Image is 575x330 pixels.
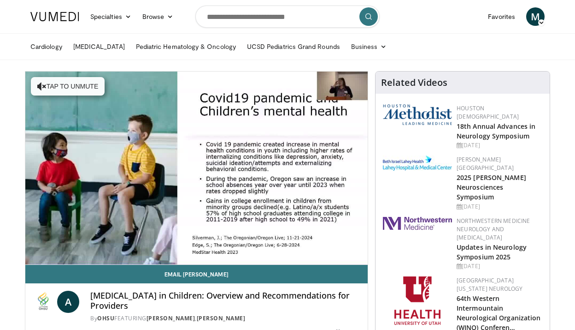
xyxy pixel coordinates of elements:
a: UCSD Pediatrics Grand Rounds [241,37,346,56]
a: [MEDICAL_DATA] [68,37,130,56]
a: Pediatric Hematology & Oncology [130,37,241,56]
img: OHSU [33,291,53,313]
a: 18th Annual Advances in Neurology Symposium [457,122,535,140]
a: Email [PERSON_NAME] [25,265,368,283]
input: Search topics, interventions [195,6,380,28]
a: Favorites [482,7,521,26]
a: A [57,291,79,313]
div: By FEATURING , [90,314,360,323]
a: [PERSON_NAME][GEOGRAPHIC_DATA] [457,156,514,172]
a: Cardiology [25,37,68,56]
img: f6362829-b0a3-407d-a044-59546adfd345.png.150x105_q85_autocrop_double_scale_upscale_version-0.2.png [394,276,440,325]
a: [GEOGRAPHIC_DATA][US_STATE] Neurology [457,276,522,293]
a: Updates in Neurology Symposium 2025 [457,243,527,261]
a: Northwestern Medicine Neurology and [MEDICAL_DATA] [457,217,530,241]
div: [DATE] [457,203,542,211]
button: Tap to unmute [31,77,105,96]
div: [DATE] [457,262,542,270]
a: OHSU [97,314,114,322]
a: Business [346,37,393,56]
img: 2a462fb6-9365-492a-ac79-3166a6f924d8.png.150x105_q85_autocrop_double_scale_upscale_version-0.2.jpg [383,217,452,230]
a: M [526,7,545,26]
video-js: Video Player [25,72,368,265]
a: Houston [DEMOGRAPHIC_DATA] [457,104,519,120]
img: 5e4488cc-e109-4a4e-9fd9-73bb9237ee91.png.150x105_q85_autocrop_double_scale_upscale_version-0.2.png [383,104,452,125]
img: e7977282-282c-4444-820d-7cc2733560fd.jpg.150x105_q85_autocrop_double_scale_upscale_version-0.2.jpg [383,156,452,171]
a: 2025 [PERSON_NAME] Neurosciences Symposium [457,173,526,201]
a: Specialties [85,7,137,26]
div: [DATE] [457,141,542,150]
a: [PERSON_NAME] [197,314,246,322]
a: Browse [137,7,179,26]
h4: [MEDICAL_DATA] in Children: Overview and Recommendations for Providers [90,291,360,311]
h4: Related Videos [381,77,447,88]
a: [PERSON_NAME] [147,314,195,322]
img: VuMedi Logo [30,12,79,21]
